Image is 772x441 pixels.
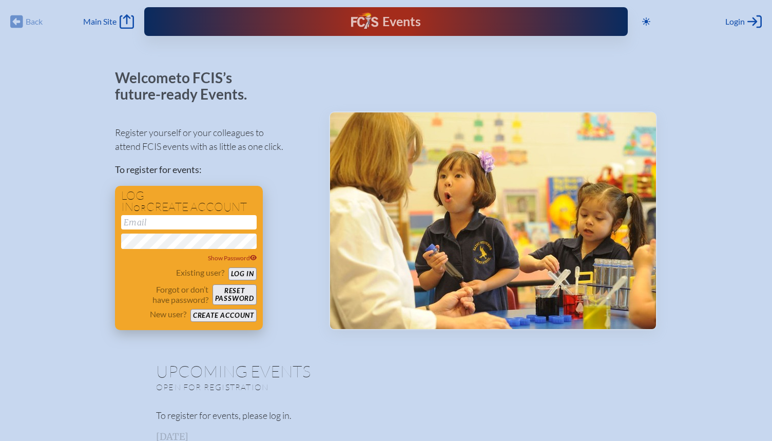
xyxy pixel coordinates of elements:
[121,215,257,229] input: Email
[228,267,257,280] button: Log in
[156,409,616,423] p: To register for events, please log in.
[725,16,745,27] span: Login
[281,12,490,31] div: FCIS Events — Future ready
[208,254,257,262] span: Show Password
[115,163,313,177] p: To register for events:
[156,382,427,392] p: Open for registration
[133,203,146,213] span: or
[156,363,616,379] h1: Upcoming Events
[176,267,224,278] p: Existing user?
[115,70,259,102] p: Welcome to FCIS’s future-ready Events.
[121,190,257,213] h1: Log in create account
[121,284,208,305] p: Forgot or don’t have password?
[150,309,186,319] p: New user?
[115,126,313,154] p: Register yourself or your colleagues to attend FCIS events with as little as one click.
[213,284,257,305] button: Resetpassword
[190,309,257,322] button: Create account
[330,112,656,329] img: Events
[83,14,133,29] a: Main Site
[83,16,117,27] span: Main Site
